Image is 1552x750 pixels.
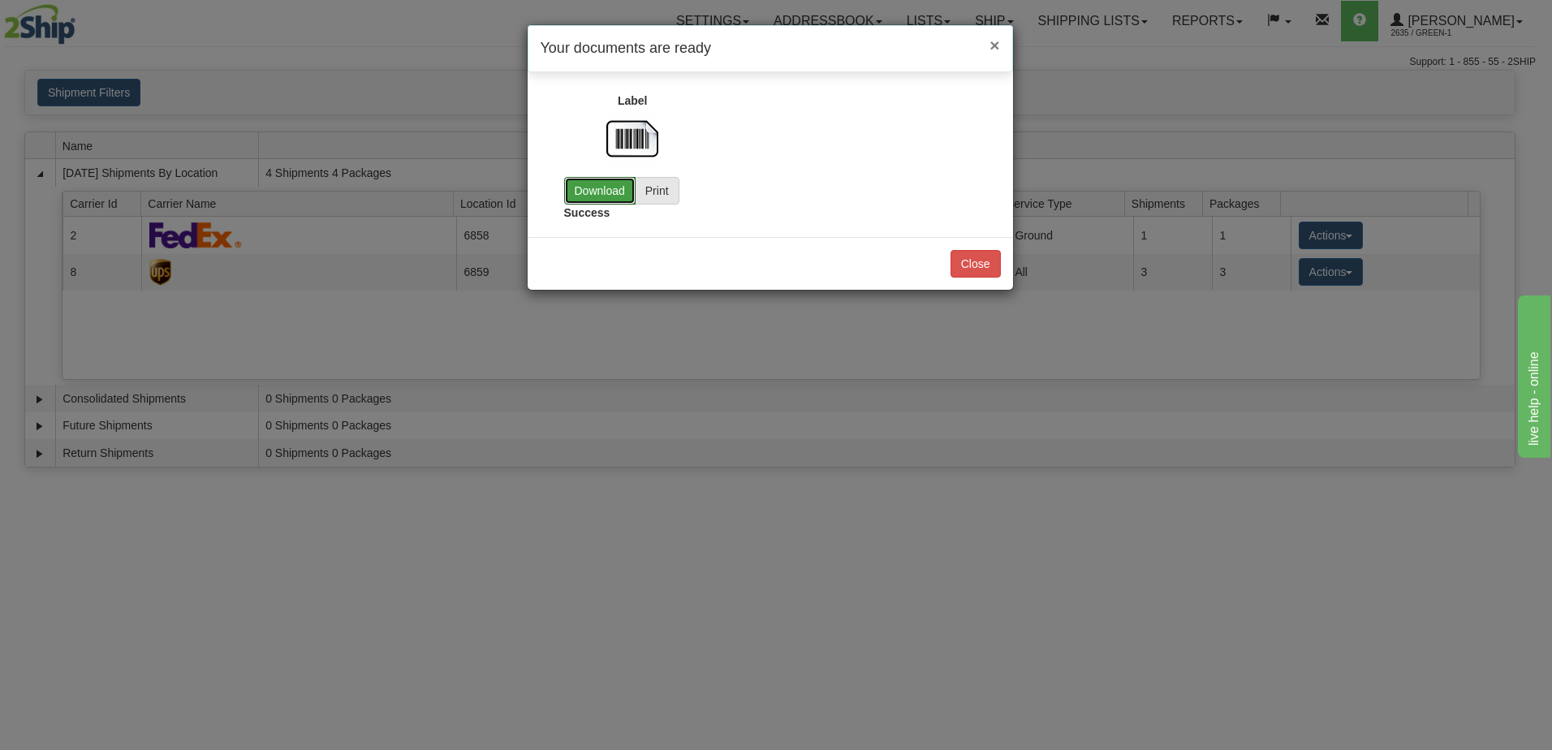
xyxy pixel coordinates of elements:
div: live help - online [12,10,150,29]
label: Label [618,93,648,109]
label: Success [564,205,610,221]
button: Close [951,250,1001,278]
span: × [989,36,999,54]
iframe: chat widget [1515,292,1550,458]
button: Close [989,37,999,54]
a: Download [564,177,636,205]
button: Print [635,177,679,205]
h4: Your documents are ready [541,38,1000,59]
